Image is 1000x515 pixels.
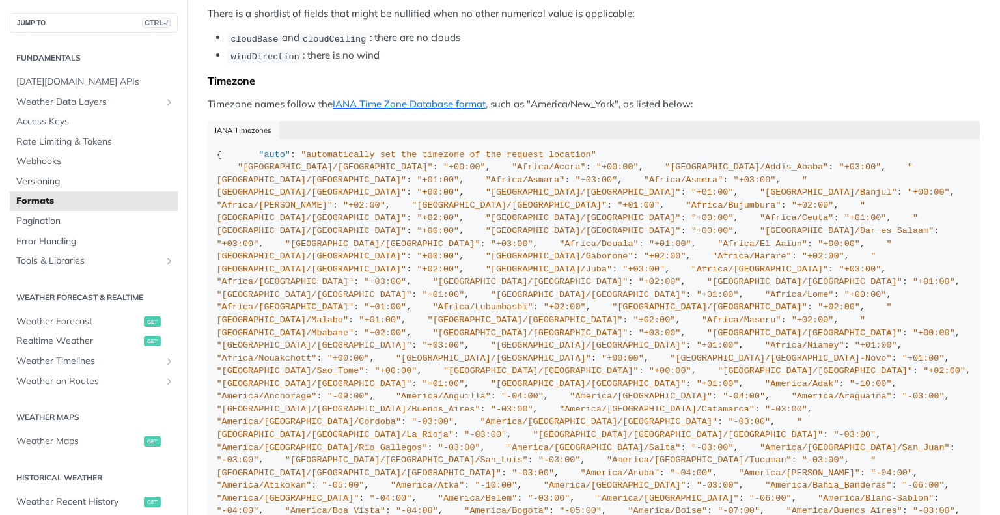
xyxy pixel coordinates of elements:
span: get [144,497,161,507]
span: "[GEOGRAPHIC_DATA]/[GEOGRAPHIC_DATA]/San_Luis" [285,455,528,465]
span: "-03:00" [765,404,807,414]
span: "Africa/[PERSON_NAME]" [217,201,333,210]
span: "+02:00" [417,264,459,274]
span: "America/[GEOGRAPHIC_DATA]/San_Juan" [760,443,950,452]
span: "-03:00" [697,480,739,490]
a: Pagination [10,212,178,231]
span: "[GEOGRAPHIC_DATA]/Addis_Ababa" [665,162,828,172]
span: Versioning [16,175,174,188]
span: "Africa/Bujumbura" [686,201,781,210]
span: "America/[GEOGRAPHIC_DATA]/Salta" [507,443,680,452]
span: "-03:00" [902,391,945,401]
span: "[GEOGRAPHIC_DATA]/[GEOGRAPHIC_DATA]" [491,341,686,350]
span: "[GEOGRAPHIC_DATA]/[GEOGRAPHIC_DATA]" [433,277,628,286]
span: "Africa/El_Aaiun" [717,239,807,249]
span: "[GEOGRAPHIC_DATA]/[GEOGRAPHIC_DATA]" [217,251,876,274]
span: "[GEOGRAPHIC_DATA]/[GEOGRAPHIC_DATA]" [217,162,913,185]
span: "[GEOGRAPHIC_DATA]/Dar_es_Salaam" [760,226,934,236]
span: "America/[GEOGRAPHIC_DATA]/[GEOGRAPHIC_DATA]" [480,417,718,426]
span: "+03:00" [622,264,665,274]
p: There is a shortlist of fields that might be nullified when no other numerical value is applicable: [208,7,980,21]
span: "Africa/Lubumbashi" [433,302,533,312]
button: Show subpages for Weather Data Layers [164,97,174,107]
span: "America/[GEOGRAPHIC_DATA]" [544,480,686,490]
span: "Africa/Ceuta" [760,213,833,223]
span: "+02:00" [343,201,385,210]
a: Formats [10,191,178,211]
span: "America/Belem" [438,494,518,503]
span: "-03:00" [411,417,454,426]
span: "+02:00" [792,201,834,210]
span: "-04:00" [501,391,544,401]
span: "+00:00" [649,366,691,376]
span: "-03:00" [491,404,533,414]
span: "-03:00" [438,443,480,452]
span: get [144,316,161,327]
button: Show subpages for Weather Timelines [164,356,174,367]
span: "+01:00" [617,201,660,210]
span: "America/Adak" [765,379,839,389]
a: Weather Data LayersShow subpages for Weather Data Layers [10,92,178,112]
span: "+03:00" [217,239,259,249]
h2: Fundamentals [10,52,178,64]
span: "America/[GEOGRAPHIC_DATA]/Rio_Gallegos" [217,443,428,452]
span: Weather Timelines [16,355,161,368]
span: "+03:00" [575,175,617,185]
span: "-10:00" [475,480,518,490]
span: "+00:00" [908,188,950,197]
span: "Africa/[GEOGRAPHIC_DATA]" [691,264,829,274]
span: "-03:00" [528,494,570,503]
span: "[GEOGRAPHIC_DATA]/[GEOGRAPHIC_DATA]" [491,290,686,299]
span: "+01:00" [422,379,464,389]
span: "America/Atikokan" [217,480,312,490]
span: "-03:00" [217,455,259,465]
span: "America/Aruba" [581,468,660,478]
p: Timezone names follow the , such as "America/New_York", as listed below: [208,97,980,112]
span: "+00:00" [818,239,860,249]
span: "-05:00" [322,480,365,490]
span: "+02:00" [818,302,860,312]
span: "+01:00" [844,213,887,223]
span: "America/[GEOGRAPHIC_DATA]" [596,494,739,503]
a: Access Keys [10,112,178,132]
span: "[GEOGRAPHIC_DATA]/[GEOGRAPHIC_DATA]" [486,188,681,197]
span: "America/Anguilla" [396,391,491,401]
span: "America/Atka" [391,480,464,490]
span: "+01:00" [359,315,401,325]
span: "-04:00" [670,468,712,478]
span: "-03:00" [691,443,734,452]
span: "[GEOGRAPHIC_DATA]/Banjul" [760,188,897,197]
span: "America/Bahia_Banderas" [765,480,891,490]
span: Rate Limiting & Tokens [16,135,174,148]
span: "+00:00" [375,366,417,376]
span: "+00:00" [327,354,370,363]
a: [DATE][DOMAIN_NAME] APIs [10,72,178,92]
span: "[GEOGRAPHIC_DATA]/[GEOGRAPHIC_DATA]" [486,213,681,223]
span: "+02:00" [633,315,676,325]
span: "America/[GEOGRAPHIC_DATA]/Catamarca" [559,404,755,414]
span: "-03:00" [728,417,770,426]
span: "[GEOGRAPHIC_DATA]/[GEOGRAPHIC_DATA]" [238,162,433,172]
h2: Weather Forecast & realtime [10,292,178,303]
span: "[GEOGRAPHIC_DATA]/[GEOGRAPHIC_DATA]/[GEOGRAPHIC_DATA]" [533,430,824,439]
span: "-04:00" [723,391,765,401]
span: [DATE][DOMAIN_NAME] APIs [16,76,174,89]
span: Weather Data Layers [16,96,161,109]
span: "+01:00" [422,290,464,299]
a: Weather TimelinesShow subpages for Weather Timelines [10,352,178,371]
span: "+00:00" [417,226,459,236]
span: "-10:00" [850,379,892,389]
span: "-09:00" [327,391,370,401]
span: "+01:00" [697,379,739,389]
span: "America/[GEOGRAPHIC_DATA]/Cordoba" [217,417,402,426]
span: "Africa/Asmara" [486,175,565,185]
span: "[GEOGRAPHIC_DATA]/[GEOGRAPHIC_DATA]" [396,354,591,363]
span: Realtime Weather [16,335,141,348]
span: "+00:00" [602,354,644,363]
a: Weather Recent Historyget [10,492,178,512]
span: "+03:00" [364,277,406,286]
span: cloudCeiling [303,34,366,44]
span: "+00:00" [443,162,486,172]
span: "Africa/Asmera" [644,175,723,185]
span: "+00:00" [417,188,459,197]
